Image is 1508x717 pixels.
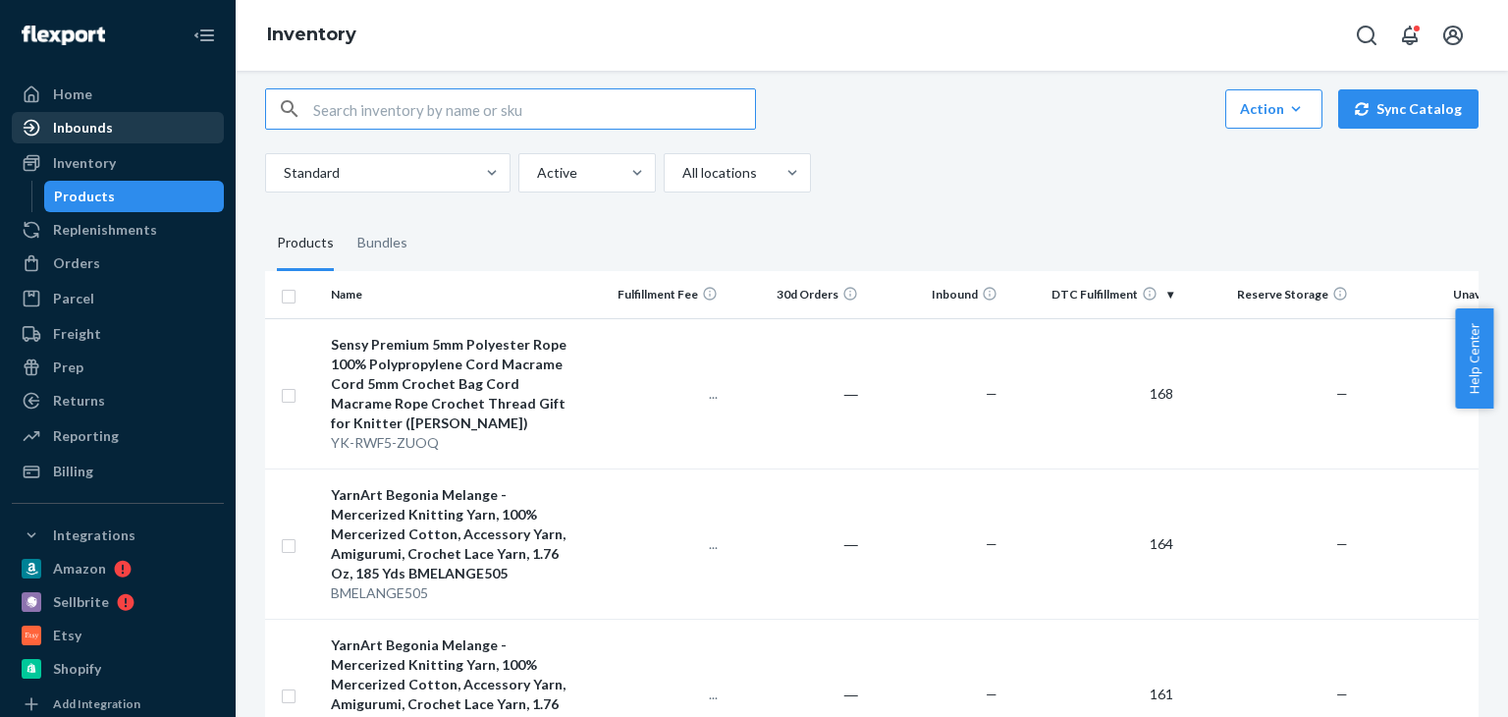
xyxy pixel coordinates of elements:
[357,216,407,271] div: Bundles
[12,318,224,350] a: Freight
[1336,535,1348,552] span: —
[53,253,100,273] div: Orders
[53,695,140,712] div: Add Integration
[12,283,224,314] a: Parcel
[1433,16,1473,55] button: Open account menu
[267,24,356,45] a: Inventory
[331,485,577,583] div: YarnArt Begonia Melange - Mercerized Knitting Yarn, 100% Mercerized Cotton, Accessory Yarn, Amigu...
[53,84,92,104] div: Home
[12,214,224,246] a: Replenishments
[680,163,682,183] input: All locations
[12,420,224,452] a: Reporting
[12,385,224,416] a: Returns
[726,469,866,619] td: ―
[12,692,224,716] a: Add Integration
[1338,89,1479,129] button: Sync Catalog
[12,620,224,651] a: Etsy
[986,385,997,402] span: —
[12,653,224,685] a: Shopify
[1347,16,1386,55] button: Open Search Box
[251,7,372,64] ol: breadcrumbs
[986,535,997,552] span: —
[1181,271,1356,318] th: Reserve Storage
[1336,686,1348,702] span: —
[535,163,537,183] input: Active
[1005,271,1180,318] th: DTC Fulfillment
[986,686,997,702] span: —
[594,685,719,704] p: ...
[12,79,224,110] a: Home
[1225,89,1322,129] button: Action
[53,525,135,545] div: Integrations
[12,553,224,584] a: Amazon
[277,216,334,271] div: Products
[1336,385,1348,402] span: —
[331,583,577,603] div: BMELANGE505
[12,456,224,487] a: Billing
[1240,99,1308,119] div: Action
[331,335,577,433] div: Sensy Premium 5mm Polyester Rope 100% Polypropylene Cord Macrame Cord 5mm Crochet Bag Cord Macram...
[12,586,224,618] a: Sellbrite
[12,112,224,143] a: Inbounds
[12,352,224,383] a: Prep
[53,391,105,411] div: Returns
[1005,318,1180,469] td: 168
[282,163,284,183] input: Standard
[53,462,93,481] div: Billing
[53,659,101,679] div: Shopify
[53,426,119,446] div: Reporting
[1005,469,1180,619] td: 164
[323,271,585,318] th: Name
[12,147,224,179] a: Inventory
[726,271,866,318] th: 30d Orders
[12,248,224,279] a: Orders
[726,318,866,469] td: ―
[44,181,225,212] a: Products
[1455,308,1493,409] button: Help Center
[185,16,224,55] button: Close Navigation
[53,153,116,173] div: Inventory
[594,384,719,404] p: ...
[53,289,94,308] div: Parcel
[594,534,719,554] p: ...
[53,626,81,645] div: Etsy
[866,271,1006,318] th: Inbound
[313,89,755,129] input: Search inventory by name or sku
[586,271,727,318] th: Fulfillment Fee
[1390,16,1429,55] button: Open notifications
[54,187,115,206] div: Products
[53,592,109,612] div: Sellbrite
[53,118,113,138] div: Inbounds
[53,358,83,377] div: Prep
[331,433,577,453] div: YK-RWF5-ZUOQ
[22,26,105,45] img: Flexport logo
[53,559,106,579] div: Amazon
[53,324,101,344] div: Freight
[12,520,224,551] button: Integrations
[53,220,157,240] div: Replenishments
